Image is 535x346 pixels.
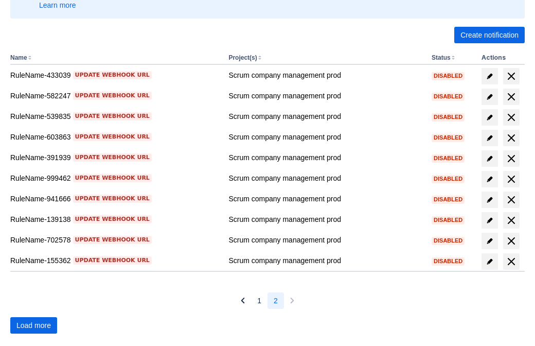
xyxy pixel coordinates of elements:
span: Disabled [432,114,465,120]
span: Disabled [432,176,465,182]
button: Project(s) [228,54,257,61]
span: delete [505,214,518,227]
span: Load more [16,317,51,334]
span: Update webhook URL [75,215,150,223]
button: Previous [235,292,251,309]
span: Disabled [432,135,465,141]
span: edit [486,216,494,224]
span: delete [505,132,518,144]
div: RuleName-941666 [10,194,220,204]
span: Create notification [460,27,519,43]
div: Scrum company management prod [228,173,423,183]
div: RuleName-155362 [10,255,220,266]
span: edit [486,257,494,266]
span: Update webhook URL [75,195,150,203]
button: Status [432,54,451,61]
span: delete [505,91,518,103]
div: Scrum company management prod [228,111,423,122]
div: RuleName-603863 [10,132,220,142]
div: RuleName-391939 [10,152,220,163]
span: Disabled [432,238,465,244]
span: Update webhook URL [75,174,150,182]
span: edit [486,72,494,80]
button: Name [10,54,27,61]
div: Scrum company management prod [228,132,423,142]
span: delete [505,173,518,185]
span: edit [486,93,494,101]
div: RuleName-999462 [10,173,220,183]
div: Scrum company management prod [228,152,423,163]
span: edit [486,113,494,122]
span: delete [505,255,518,268]
div: RuleName-582247 [10,91,220,101]
span: Update webhook URL [75,112,150,120]
span: Disabled [432,197,465,202]
span: delete [505,152,518,165]
button: Page 1 [251,292,267,309]
span: Update webhook URL [75,71,150,79]
button: Next [284,292,300,309]
button: Create notification [454,27,525,43]
div: RuleName-702578 [10,235,220,245]
div: RuleName-433039 [10,70,220,80]
span: Disabled [432,73,465,79]
div: RuleName-539835 [10,111,220,122]
div: Scrum company management prod [228,255,423,266]
span: Update webhook URL [75,256,150,265]
span: Update webhook URL [75,133,150,141]
span: Update webhook URL [75,236,150,244]
span: Disabled [432,217,465,223]
span: Disabled [432,258,465,264]
span: delete [505,194,518,206]
div: Scrum company management prod [228,194,423,204]
span: edit [486,134,494,142]
div: RuleName-139138 [10,214,220,224]
button: Page 2 [267,292,284,309]
div: Scrum company management prod [228,214,423,224]
button: Load more [10,317,57,334]
span: 2 [274,292,278,309]
span: edit [486,196,494,204]
span: delete [505,111,518,124]
div: Scrum company management prod [228,235,423,245]
span: delete [505,70,518,82]
span: 1 [257,292,261,309]
span: edit [486,154,494,163]
span: delete [505,235,518,247]
span: Update webhook URL [75,153,150,162]
span: Disabled [432,94,465,99]
div: Scrum company management prod [228,91,423,101]
span: Update webhook URL [75,92,150,100]
span: Disabled [432,155,465,161]
span: edit [486,237,494,245]
th: Actions [477,51,525,65]
nav: Pagination [235,292,300,309]
span: edit [486,175,494,183]
div: Scrum company management prod [228,70,423,80]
